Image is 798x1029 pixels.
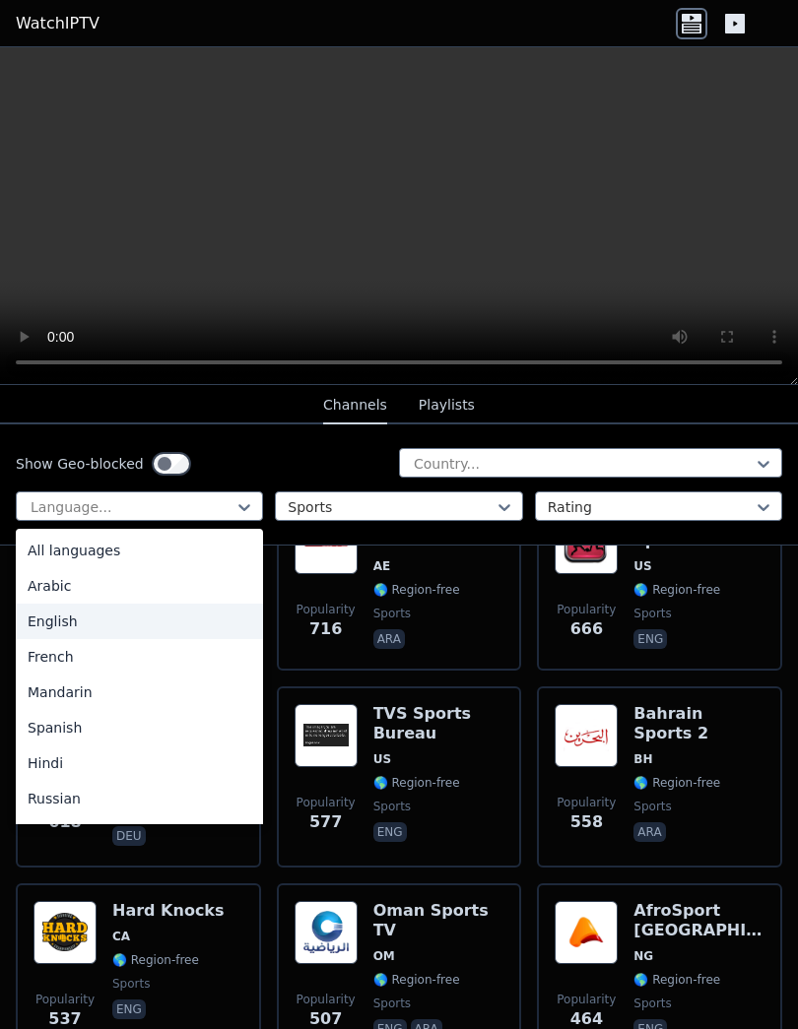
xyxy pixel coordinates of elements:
span: Popularity [35,992,95,1007]
div: Hindi [16,745,263,781]
span: Popularity [557,602,616,617]
span: US [373,751,391,767]
div: Spanish [16,710,263,745]
p: eng [112,999,146,1019]
h6: AfroSport [GEOGRAPHIC_DATA] [633,901,765,940]
span: 🌎 Region-free [373,775,460,791]
p: ara [633,822,665,842]
span: 🌎 Region-free [633,972,720,988]
span: AE [373,558,390,574]
span: OM [373,948,395,964]
span: sports [373,606,411,621]
p: eng [373,822,407,842]
button: Channels [323,387,387,424]
span: sports [112,976,150,992]
span: sports [633,996,671,1011]
span: 577 [309,810,342,834]
div: Mandarin [16,675,263,710]
span: 666 [570,617,603,641]
h6: Bahrain Sports 2 [633,704,765,743]
div: Portuguese [16,816,263,852]
h6: Oman Sports TV [373,901,504,940]
a: WatchIPTV [16,12,100,35]
span: Popularity [297,602,356,617]
span: 🌎 Region-free [633,775,720,791]
img: Bahrain Sports 2 [555,704,618,767]
p: deu [112,826,146,846]
span: sports [633,799,671,814]
span: 716 [309,617,342,641]
span: sports [373,799,411,814]
img: Oman Sports TV [295,901,358,964]
span: sports [373,996,411,1011]
span: 558 [570,810,603,834]
h6: Hard Knocks [112,901,225,921]
img: TVS Sports Bureau [295,704,358,767]
span: Popularity [557,992,616,1007]
p: ara [373,629,405,649]
span: 🌎 Region-free [373,972,460,988]
label: Show Geo-blocked [16,454,144,474]
span: Popularity [297,795,356,810]
div: French [16,639,263,675]
span: NG [633,948,653,964]
span: sports [633,606,671,621]
span: Popularity [297,992,356,1007]
span: CA [112,929,130,944]
img: AfroSport Nigeria [555,901,618,964]
span: 🌎 Region-free [112,952,199,968]
span: 🌎 Region-free [633,582,720,598]
button: Playlists [419,387,475,424]
p: eng [633,629,667,649]
span: BH [633,751,652,767]
span: Popularity [557,795,616,810]
div: Arabic [16,568,263,604]
h6: TVS Sports Bureau [373,704,504,743]
img: Hard Knocks [33,901,97,964]
div: English [16,604,263,639]
div: All languages [16,533,263,568]
span: US [633,558,651,574]
span: 🌎 Region-free [373,582,460,598]
div: Russian [16,781,263,816]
